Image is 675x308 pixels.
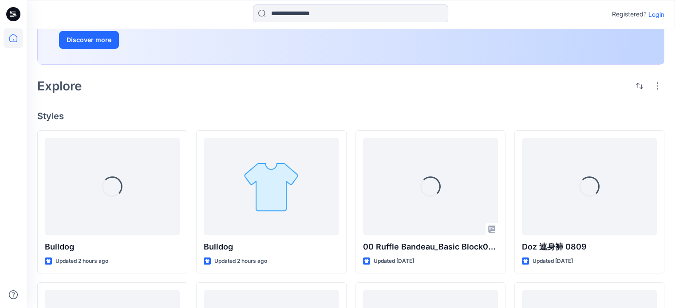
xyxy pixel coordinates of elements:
p: Updated [DATE] [374,257,414,266]
a: Discover more [59,31,259,49]
p: Updated 2 hours ago [214,257,267,266]
h2: Explore [37,79,82,93]
a: Bulldog [204,138,339,235]
p: Bulldog [204,241,339,253]
p: 00 Ruffle Bandeau_Basic Block0607 [363,241,498,253]
p: Updated [DATE] [533,257,573,266]
p: Registered? [612,9,647,19]
p: Login [648,10,664,19]
p: Doz 連身褲 0809 [522,241,657,253]
p: Bulldog [45,241,180,253]
p: Updated 2 hours ago [55,257,108,266]
h4: Styles [37,111,664,121]
button: Discover more [59,31,119,49]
